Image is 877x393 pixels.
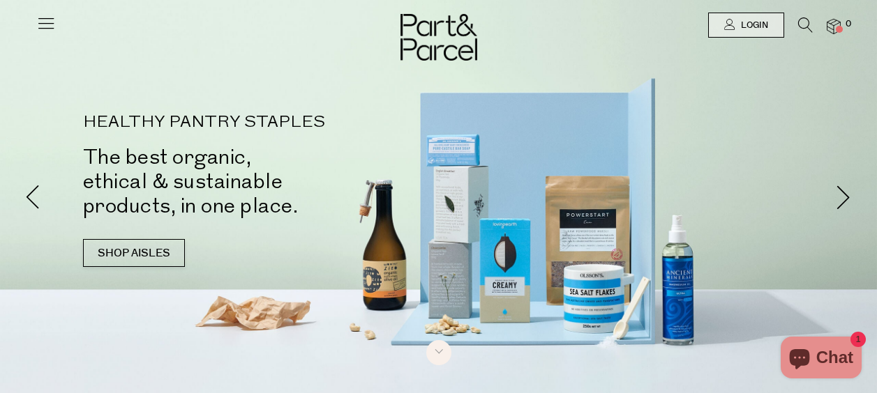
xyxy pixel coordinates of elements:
img: Part&Parcel [400,14,477,61]
inbox-online-store-chat: Shopify online store chat [777,337,866,382]
h2: The best organic, ethical & sustainable products, in one place. [83,145,460,218]
span: 0 [842,18,855,31]
a: SHOP AISLES [83,239,185,267]
a: 0 [827,19,841,33]
p: HEALTHY PANTRY STAPLES [83,114,460,131]
a: Login [708,13,784,38]
span: Login [737,20,768,31]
